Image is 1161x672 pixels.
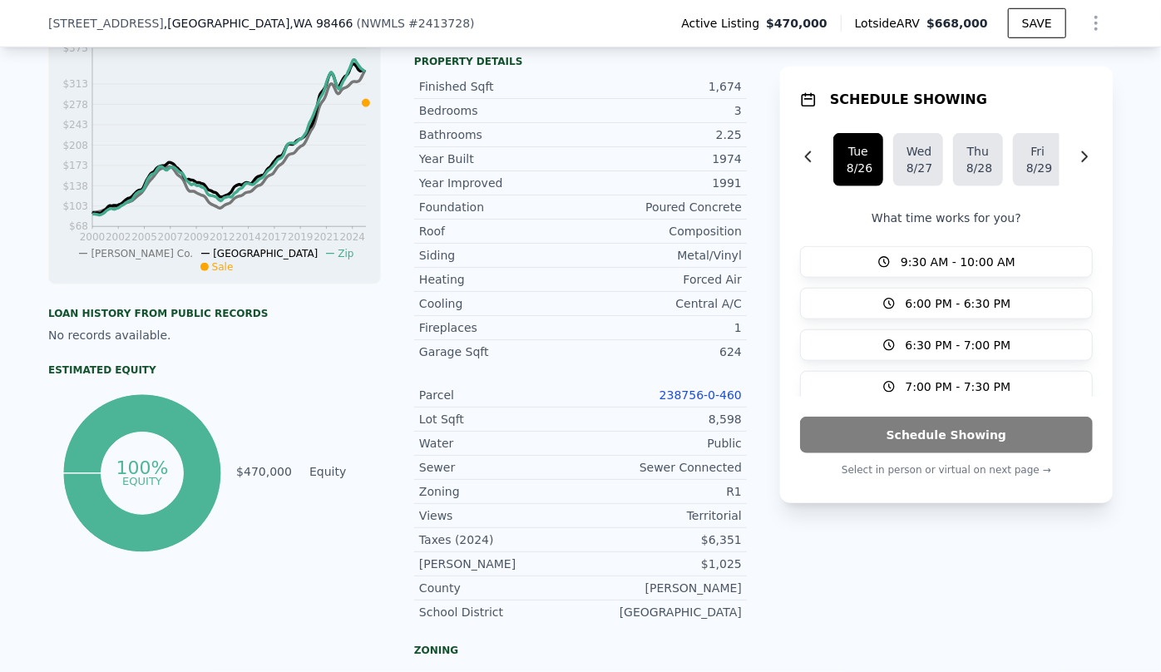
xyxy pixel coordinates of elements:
[158,231,184,243] tspan: 2007
[926,17,988,30] span: $668,000
[340,231,366,243] tspan: 2024
[830,90,987,110] h1: SCHEDULE SHOWING
[62,42,88,54] tspan: $375
[833,133,883,186] button: Tue8/26
[122,475,162,487] tspan: equity
[906,378,1011,395] span: 7:00 PM - 7:30 PM
[580,435,742,452] div: Public
[213,248,318,259] span: [GEOGRAPHIC_DATA]
[580,459,742,476] div: Sewer Connected
[48,307,381,320] div: Loan history from public records
[580,483,742,500] div: R1
[966,143,990,160] div: Thu
[580,295,742,312] div: Central A/C
[419,102,580,119] div: Bedrooms
[901,254,1015,270] span: 9:30 AM - 10:00 AM
[306,462,381,481] td: Equity
[184,231,210,243] tspan: 2009
[1079,7,1113,40] button: Show Options
[62,180,88,192] tspan: $138
[580,556,742,572] div: $1,025
[580,580,742,596] div: [PERSON_NAME]
[289,17,353,30] span: , WA 98466
[419,531,580,548] div: Taxes (2024)
[419,459,580,476] div: Sewer
[419,411,580,427] div: Lot Sqft
[893,133,943,186] button: Wed8/27
[800,417,1093,453] button: Schedule Showing
[847,143,870,160] div: Tue
[419,295,580,312] div: Cooling
[580,151,742,167] div: 1974
[419,126,580,143] div: Bathrooms
[262,231,288,243] tspan: 2017
[580,199,742,215] div: Poured Concrete
[69,221,88,233] tspan: $68
[48,15,164,32] span: [STREET_ADDRESS]
[1026,143,1050,160] div: Fri
[580,102,742,119] div: 3
[288,231,314,243] tspan: 2019
[419,343,580,360] div: Garage Sqft
[1026,160,1050,176] div: 8/29
[357,15,475,32] div: ( )
[953,133,1003,186] button: Thu8/28
[48,363,381,377] div: Estimated Equity
[800,371,1093,403] button: 7:00 PM - 7:30 PM
[414,55,747,68] div: Property details
[419,319,580,336] div: Fireplaces
[580,604,742,620] div: [GEOGRAPHIC_DATA]
[235,462,293,481] td: $470,000
[419,435,580,452] div: Water
[1013,133,1063,186] button: Fri8/29
[212,261,234,273] span: Sale
[906,295,1011,312] span: 6:00 PM - 6:30 PM
[800,460,1093,480] p: Select in person or virtual on next page →
[419,271,580,288] div: Heating
[580,343,742,360] div: 624
[414,644,747,657] div: Zoning
[62,119,88,131] tspan: $243
[62,200,88,212] tspan: $103
[106,231,131,243] tspan: 2002
[361,17,405,30] span: NWMLS
[966,160,990,176] div: 8/28
[580,271,742,288] div: Forced Air
[660,388,742,402] a: 238756-0-460
[419,175,580,191] div: Year Improved
[580,175,742,191] div: 1991
[210,231,235,243] tspan: 2012
[419,483,580,500] div: Zoning
[419,387,580,403] div: Parcel
[164,15,353,32] span: , [GEOGRAPHIC_DATA]
[580,126,742,143] div: 2.25
[419,151,580,167] div: Year Built
[907,143,930,160] div: Wed
[419,223,580,240] div: Roof
[131,231,157,243] tspan: 2005
[338,248,353,259] span: Zip
[766,15,828,32] span: $470,000
[419,199,580,215] div: Foundation
[48,327,381,343] div: No records available.
[855,15,926,32] span: Lotside ARV
[580,411,742,427] div: 8,598
[906,337,1011,353] span: 6:30 PM - 7:00 PM
[580,531,742,548] div: $6,351
[800,329,1093,361] button: 6:30 PM - 7:00 PM
[907,160,930,176] div: 8/27
[800,288,1093,319] button: 6:00 PM - 6:30 PM
[419,580,580,596] div: County
[419,604,580,620] div: School District
[419,556,580,572] div: [PERSON_NAME]
[419,507,580,524] div: Views
[580,78,742,95] div: 1,674
[419,78,580,95] div: Finished Sqft
[800,210,1093,226] p: What time works for you?
[62,79,88,91] tspan: $313
[1008,8,1066,38] button: SAVE
[80,231,106,243] tspan: 2000
[847,160,870,176] div: 8/26
[580,223,742,240] div: Composition
[62,140,88,151] tspan: $208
